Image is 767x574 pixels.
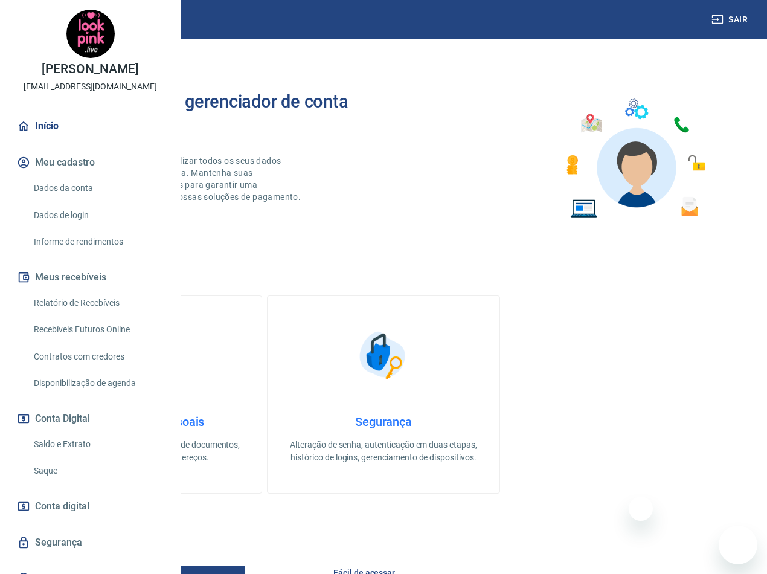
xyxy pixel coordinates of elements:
[719,526,757,564] iframe: Botão para abrir a janela de mensagens
[29,203,166,228] a: Dados de login
[42,63,138,76] p: [PERSON_NAME]
[353,325,414,385] img: Segurança
[35,498,89,515] span: Conta digital
[14,529,166,556] a: Segurança
[29,291,166,315] a: Relatório de Recebíveis
[14,405,166,432] button: Conta Digital
[267,295,500,494] a: SegurançaSegurançaAlteração de senha, autenticação em duas etapas, histórico de logins, gerenciam...
[14,149,166,176] button: Meu cadastro
[53,92,383,131] h2: Bem-vindo(a) ao gerenciador de conta Vindi
[29,432,166,457] a: Saldo e Extrato
[29,176,166,201] a: Dados da conta
[29,317,166,342] a: Recebíveis Futuros Online
[24,80,157,93] p: [EMAIL_ADDRESS][DOMAIN_NAME]
[14,264,166,291] button: Meus recebíveis
[287,439,480,464] p: Alteração de senha, autenticação em duas etapas, histórico de logins, gerenciamento de dispositivos.
[29,371,166,396] a: Disponibilização de agenda
[14,113,166,140] a: Início
[556,92,714,225] img: Imagem de um avatar masculino com diversos icones exemplificando as funcionalidades do gerenciado...
[287,414,480,429] h4: Segurança
[29,459,166,483] a: Saque
[14,493,166,520] a: Conta digital
[29,269,738,281] h5: O que deseja fazer hoje?
[29,230,166,254] a: Informe de rendimentos
[66,10,115,58] img: f5e2b5f2-de41-4e9a-a4e6-a6c2332be871.jpeg
[629,497,653,521] iframe: Fechar mensagem
[709,8,753,31] button: Sair
[29,344,166,369] a: Contratos com credores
